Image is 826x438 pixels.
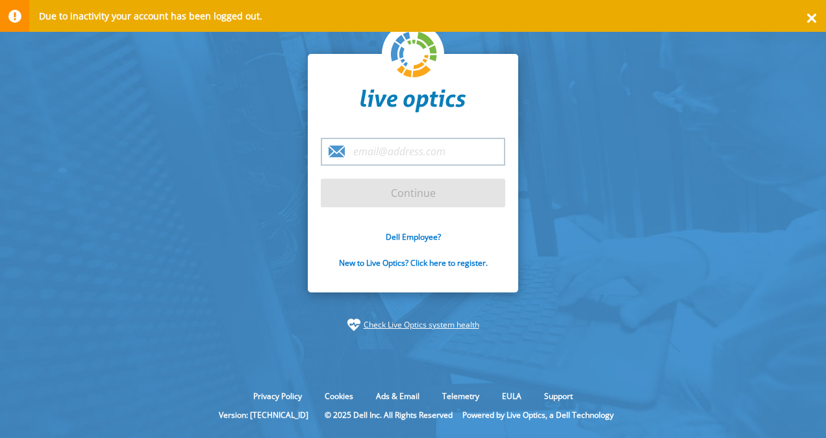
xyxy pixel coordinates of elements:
a: Telemetry [432,391,489,402]
a: Privacy Policy [244,391,312,402]
a: Support [534,391,582,402]
li: Powered by Live Optics, a Dell Technology [462,409,614,420]
a: New to Live Optics? Click here to register. [339,257,488,268]
a: Check Live Optics system health [364,318,479,331]
input: email@address.com [321,138,505,166]
li: © 2025 Dell Inc. All Rights Reserved [318,409,459,420]
img: status-check-icon.svg [347,318,360,331]
img: liveoptics-logo.svg [391,32,438,79]
img: liveoptics-word.svg [360,89,466,112]
li: Version: [TECHNICAL_ID] [212,409,315,420]
a: EULA [492,391,531,402]
a: Ads & Email [366,391,429,402]
a: Dell Employee? [386,231,441,242]
a: Cookies [315,391,363,402]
